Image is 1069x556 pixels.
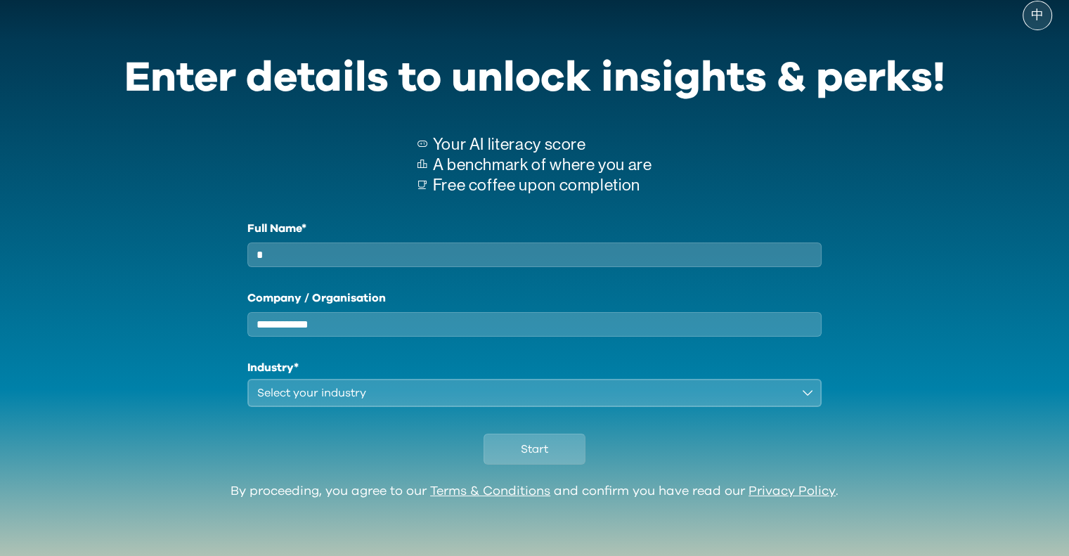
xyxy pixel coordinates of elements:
[247,379,822,407] button: Select your industry
[231,484,838,500] div: By proceeding, you agree to our and confirm you have read our .
[124,44,945,112] div: Enter details to unlock insights & perks!
[433,155,652,175] p: A benchmark of where you are
[433,175,652,195] p: Free coffee upon completion
[433,134,652,155] p: Your AI literacy score
[521,441,548,458] span: Start
[484,434,585,465] button: Start
[257,384,793,401] div: Select your industry
[430,485,550,498] a: Terms & Conditions
[247,220,822,237] label: Full Name*
[247,290,822,306] label: Company / Organisation
[1031,8,1044,22] span: 中
[749,485,836,498] a: Privacy Policy
[247,359,822,376] h1: Industry*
